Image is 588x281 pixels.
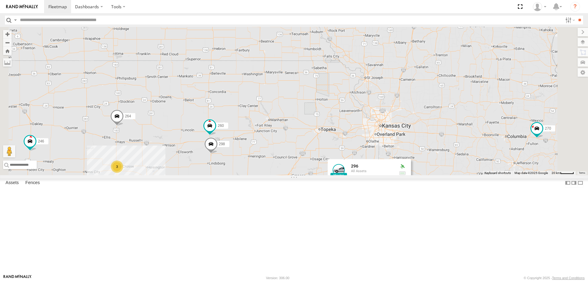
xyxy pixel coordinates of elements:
[399,171,406,176] div: No voltage information received from this device.
[531,2,548,11] div: Steve Basgall
[565,179,571,187] label: Dock Summary Table to the Left
[484,171,511,175] button: Keyboard shortcuts
[125,114,131,118] span: 264
[351,164,394,169] div: 296
[3,58,12,67] label: Measure
[563,16,576,24] label: Search Filter Options
[2,179,22,187] label: Assets
[578,68,588,77] label: Map Settings
[111,161,123,173] div: 3
[570,2,580,12] i: ?
[545,126,551,131] span: 270
[218,124,224,128] span: 260
[38,139,44,143] span: 246
[571,179,577,187] label: Dock Summary Table to the Right
[577,179,583,187] label: Hide Summary Table
[22,179,43,187] label: Fences
[351,169,394,173] div: All Assets
[13,16,18,24] label: Search Query
[399,164,406,169] div: Valid GPS Fix
[579,172,585,174] a: Terms (opens in new tab)
[6,5,38,9] img: rand-logo.svg
[550,171,576,175] button: Map Scale: 20 km per 41 pixels
[3,38,12,47] button: Zoom out
[3,47,12,55] button: Zoom Home
[552,276,585,280] a: Terms and Conditions
[524,276,585,280] div: © Copyright 2025 -
[3,145,15,157] button: Drag Pegman onto the map to open Street View
[552,171,560,175] span: 20 km
[266,276,289,280] div: Version: 306.00
[219,142,225,146] span: 298
[3,30,12,38] button: Zoom in
[3,275,32,281] a: Visit our Website
[514,171,548,175] span: Map data ©2025 Google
